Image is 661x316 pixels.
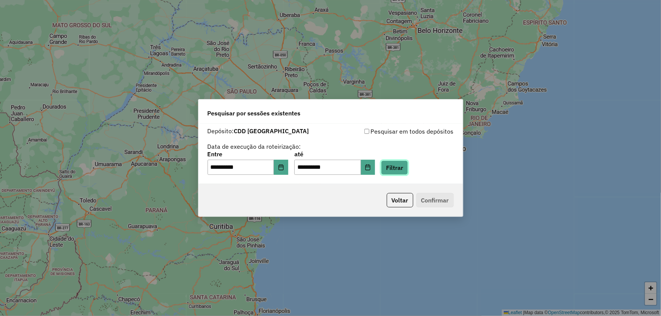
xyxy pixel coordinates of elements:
label: Data de execução da roteirização: [208,142,301,151]
label: até [294,149,375,159]
button: Voltar [387,193,413,207]
button: Filtrar [381,160,408,175]
button: Choose Date [274,160,288,175]
button: Choose Date [361,160,375,175]
span: Pesquisar por sessões existentes [208,109,301,118]
div: Pesquisar em todos depósitos [331,127,454,136]
label: Entre [208,149,288,159]
strong: CDD [GEOGRAPHIC_DATA] [234,127,309,135]
label: Depósito: [208,126,309,135]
